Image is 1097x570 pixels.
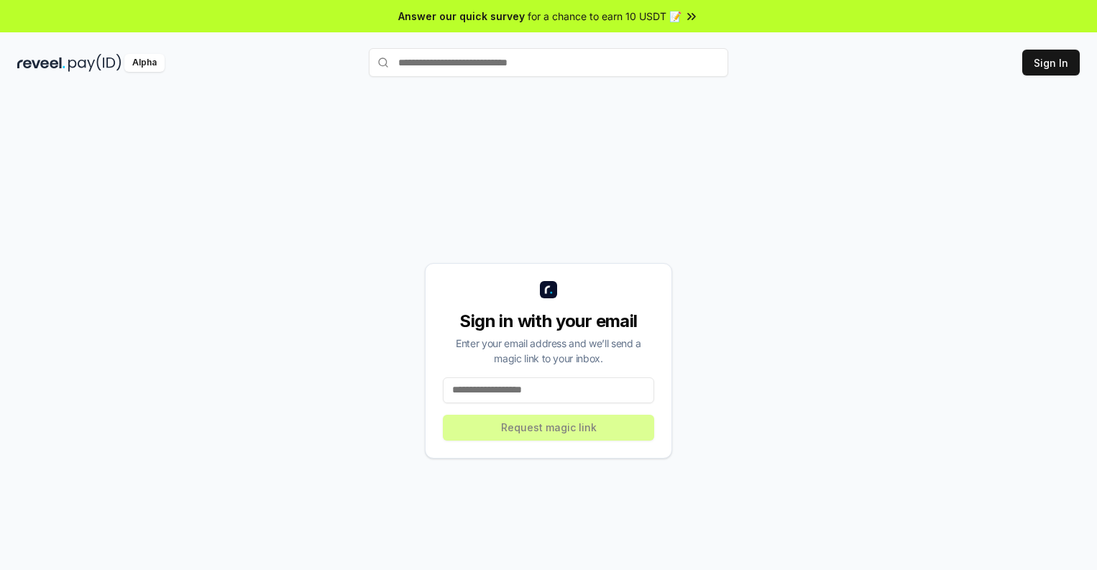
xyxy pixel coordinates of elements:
[68,54,121,72] img: pay_id
[1022,50,1080,75] button: Sign In
[528,9,681,24] span: for a chance to earn 10 USDT 📝
[398,9,525,24] span: Answer our quick survey
[443,310,654,333] div: Sign in with your email
[17,54,65,72] img: reveel_dark
[540,281,557,298] img: logo_small
[443,336,654,366] div: Enter your email address and we’ll send a magic link to your inbox.
[124,54,165,72] div: Alpha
